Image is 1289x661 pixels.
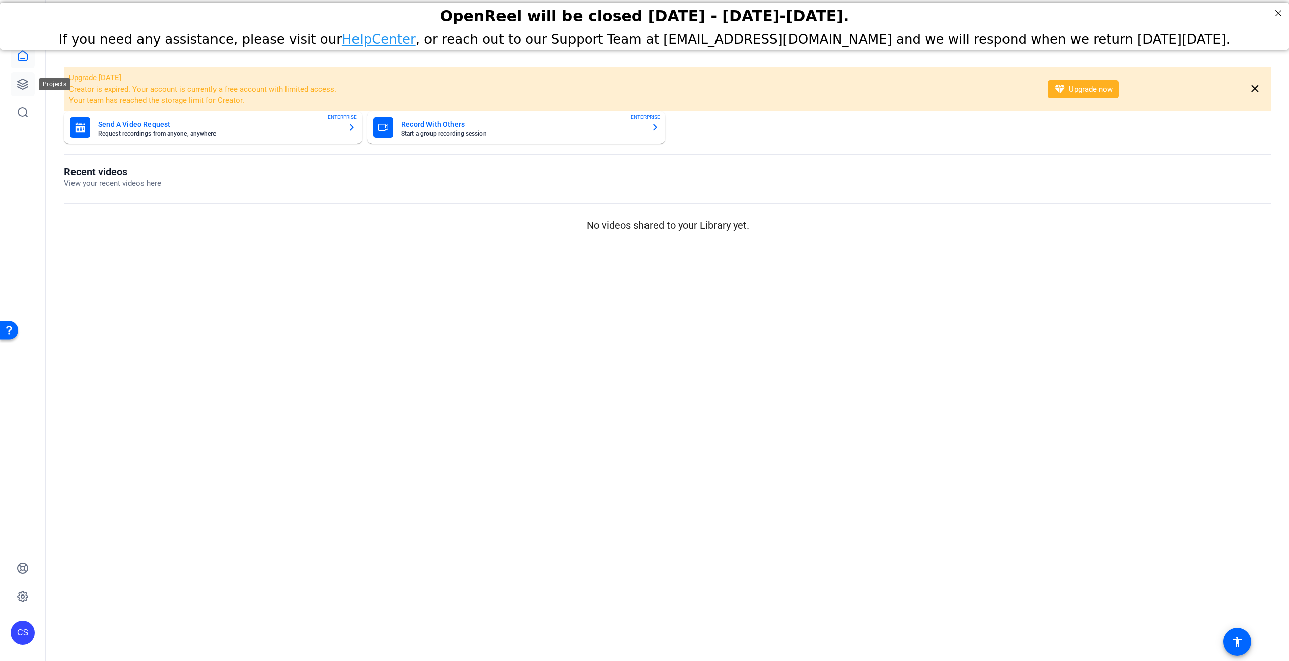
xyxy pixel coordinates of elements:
[13,5,1276,22] div: OpenReel will be closed [DATE] - [DATE]-[DATE].
[59,29,1230,44] span: If you need any assistance, please visit our , or reach out to our Support Team at [EMAIL_ADDRESS...
[1054,83,1066,95] mat-icon: diamond
[367,111,665,144] button: Record With OthersStart a group recording sessionENTERPRISE
[64,166,161,178] h1: Recent videos
[328,113,357,121] span: ENTERPRISE
[98,130,340,137] mat-card-subtitle: Request recordings from anyone, anywhere
[69,95,1035,106] li: Your team has reached the storage limit for Creator.
[401,130,643,137] mat-card-subtitle: Start a group recording session
[1048,80,1119,98] button: Upgrade now
[64,218,1271,233] p: No videos shared to your Library yet.
[69,84,1035,95] li: Creator is expired. Your account is currently a free account with limited access.
[11,621,35,645] div: CS
[401,118,643,130] mat-card-title: Record With Others
[39,78,70,90] div: Projects
[631,113,660,121] span: ENTERPRISE
[1249,83,1261,95] mat-icon: close
[69,73,121,82] span: Upgrade [DATE]
[1231,636,1243,648] mat-icon: accessibility
[342,29,416,44] a: HelpCenter
[64,111,362,144] button: Send A Video RequestRequest recordings from anyone, anywhereENTERPRISE
[98,118,340,130] mat-card-title: Send A Video Request
[64,178,161,189] p: View your recent videos here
